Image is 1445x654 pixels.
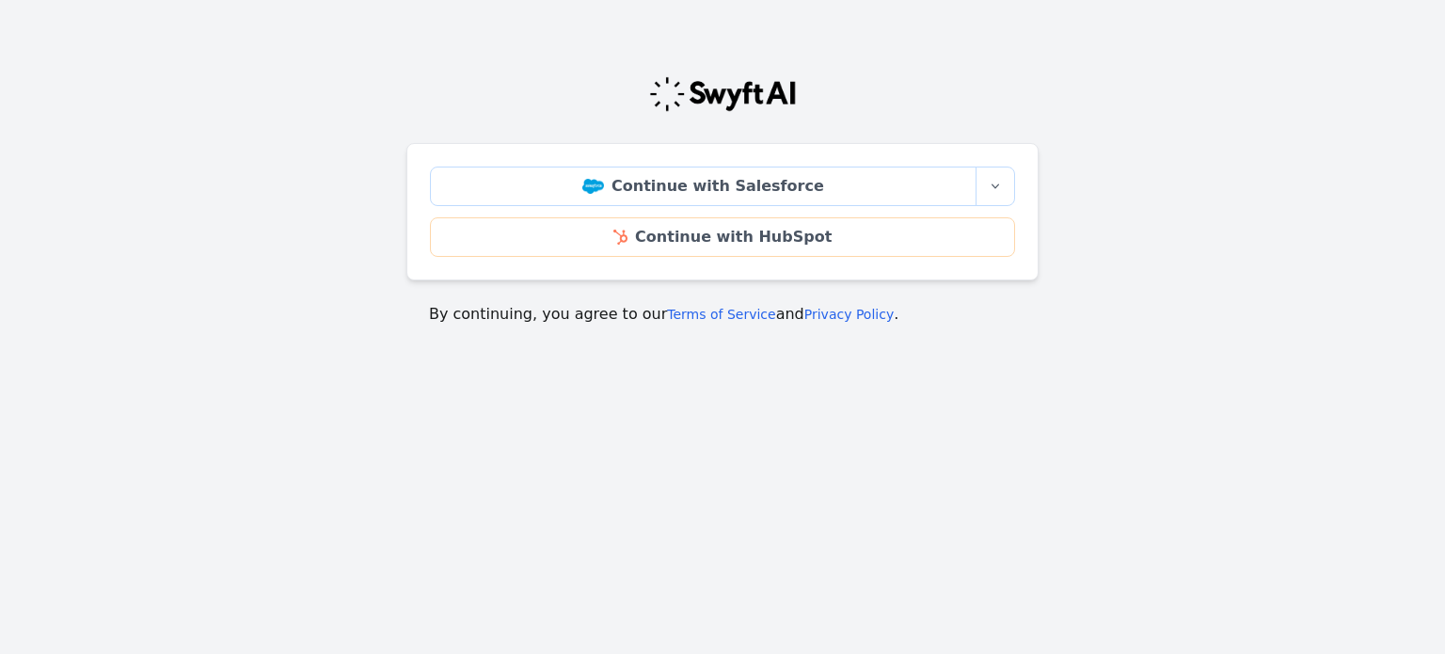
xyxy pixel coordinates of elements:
img: Salesforce [582,179,604,194]
img: Swyft Logo [648,75,797,113]
img: HubSpot [613,230,627,245]
a: Privacy Policy [804,307,894,322]
p: By continuing, you agree to our and . [429,303,1016,326]
a: Continue with Salesforce [430,167,977,206]
a: Continue with HubSpot [430,217,1015,257]
a: Terms of Service [667,307,775,322]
